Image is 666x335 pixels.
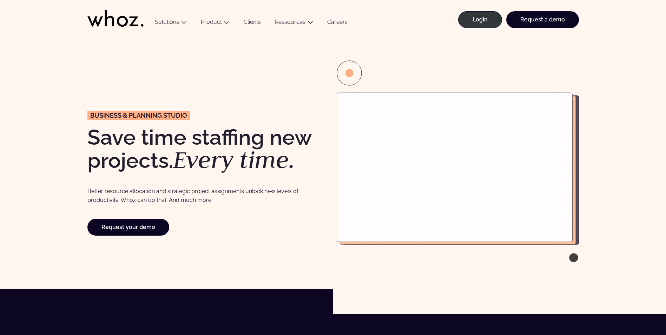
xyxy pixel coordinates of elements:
[90,112,187,119] span: Business & planning Studio
[87,127,330,172] h1: ave time staffing new projects.
[458,11,502,28] a: Login
[87,125,100,150] strong: S
[506,11,579,28] a: Request a demo
[275,19,305,25] a: Ressources
[268,19,320,28] button: Ressources
[148,19,194,28] button: Solutions
[237,19,268,28] a: Clients
[320,19,355,28] a: Careers
[194,19,237,28] button: Product
[173,144,295,175] em: Every time.
[201,19,222,25] a: Product
[87,219,169,236] a: Request your demo
[87,187,305,205] p: Better resource allocation and strategic project assignments unlock new levels of productivity. W...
